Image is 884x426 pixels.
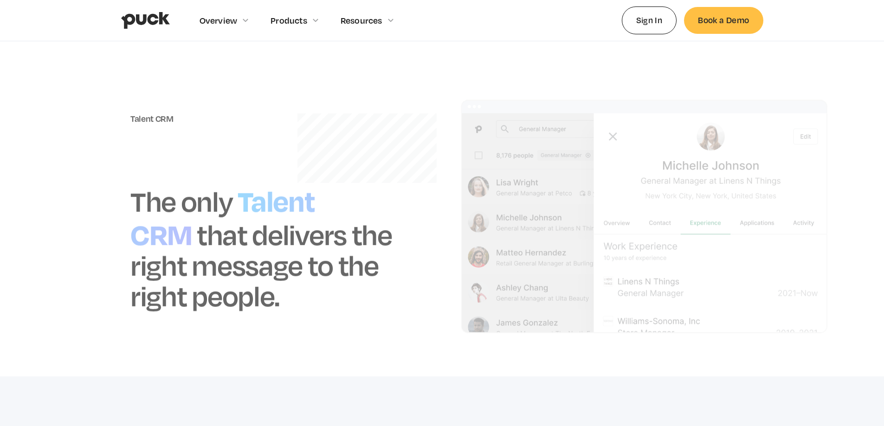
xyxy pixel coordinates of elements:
[130,183,233,218] h1: The only
[271,15,307,25] div: Products
[130,179,315,253] h1: Talent CRM
[622,6,677,34] a: Sign In
[130,113,424,123] div: Talent CRM
[684,7,763,33] a: Book a Demo
[130,216,392,312] h1: that delivers the right message to the right people.
[341,15,382,25] div: Resources
[200,15,238,25] div: Overview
